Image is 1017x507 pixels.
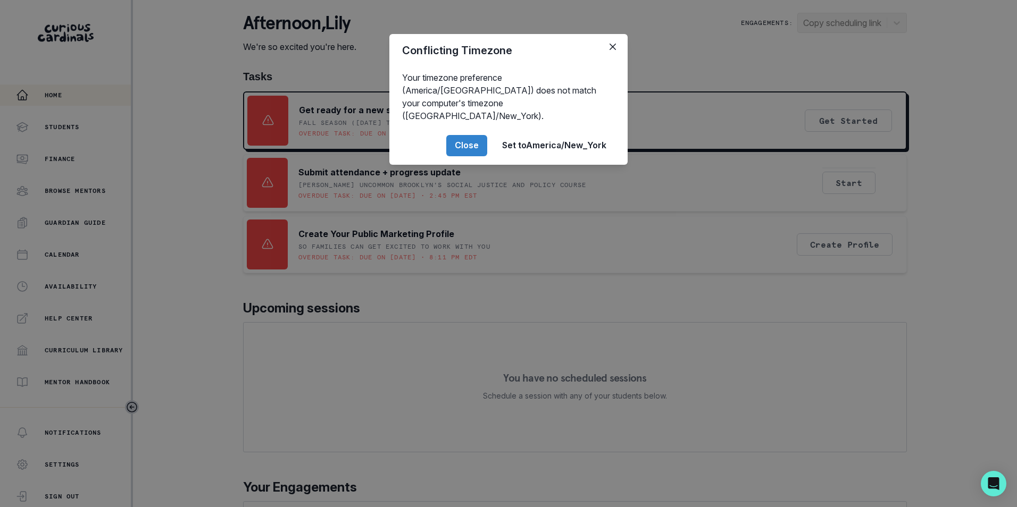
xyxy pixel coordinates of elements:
header: Conflicting Timezone [389,34,628,67]
button: Close [446,135,487,156]
div: Open Intercom Messenger [981,471,1006,496]
button: Set toAmerica/New_York [494,135,615,156]
button: Close [604,38,621,55]
div: Your timezone preference (America/[GEOGRAPHIC_DATA]) does not match your computer's timezone ([GE... [389,67,628,126]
